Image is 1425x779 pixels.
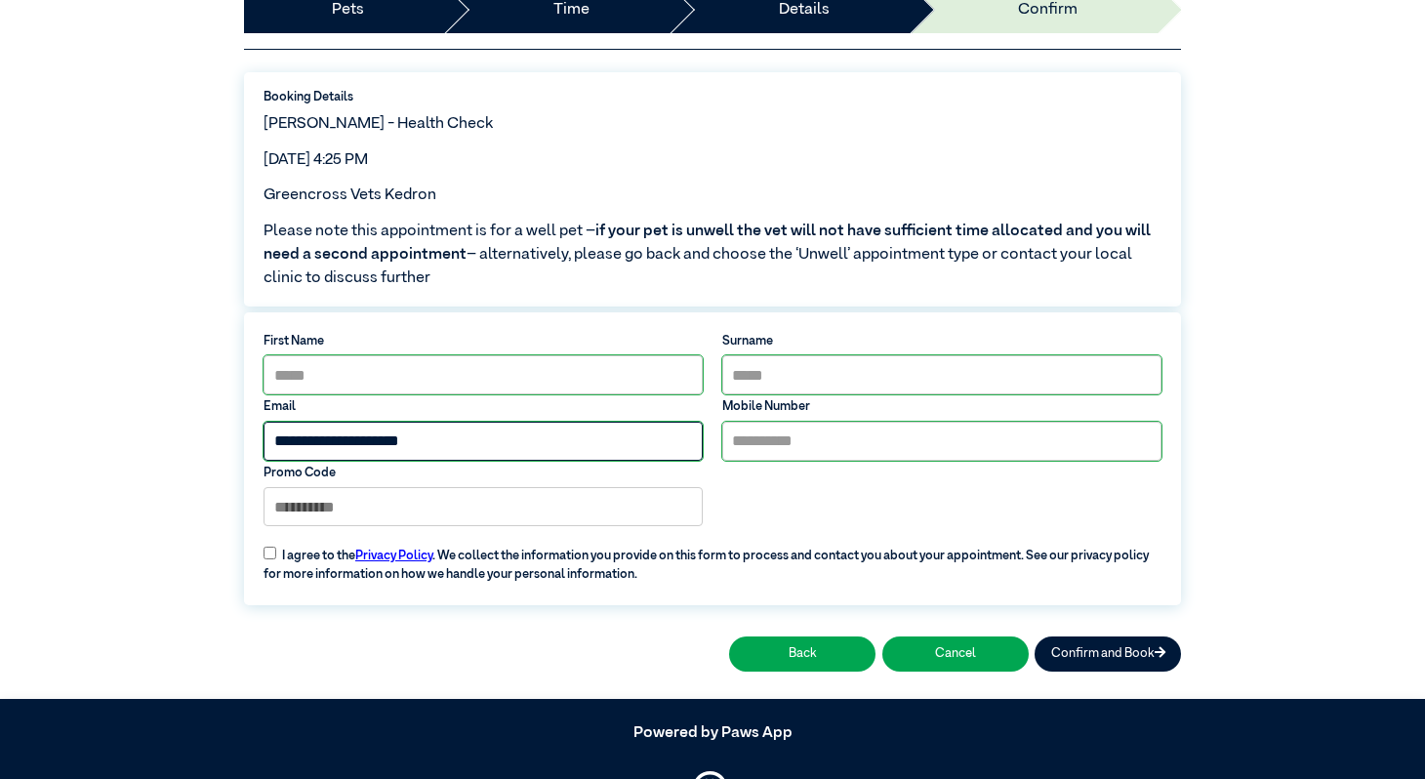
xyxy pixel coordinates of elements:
label: First Name [264,332,703,350]
span: Please note this appointment is for a well pet – – alternatively, please go back and choose the ‘... [264,220,1161,290]
button: Back [729,636,875,671]
label: Mobile Number [722,397,1161,416]
label: Booking Details [264,88,1161,106]
span: if your pet is unwell the vet will not have sufficient time allocated and you will need a second ... [264,224,1151,263]
span: [DATE] 4:25 PM [264,152,368,168]
button: Confirm and Book [1035,636,1181,671]
label: Surname [722,332,1161,350]
input: I agree to thePrivacy Policy. We collect the information you provide on this form to process and ... [264,547,276,559]
label: Email [264,397,703,416]
button: Cancel [882,636,1029,671]
span: Greencross Vets Kedron [264,187,436,203]
label: Promo Code [264,464,703,482]
h5: Powered by Paws App [244,724,1181,743]
a: Privacy Policy [355,550,432,562]
label: I agree to the . We collect the information you provide on this form to process and contact you a... [254,534,1170,584]
span: [PERSON_NAME] - Health Check [264,116,493,132]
